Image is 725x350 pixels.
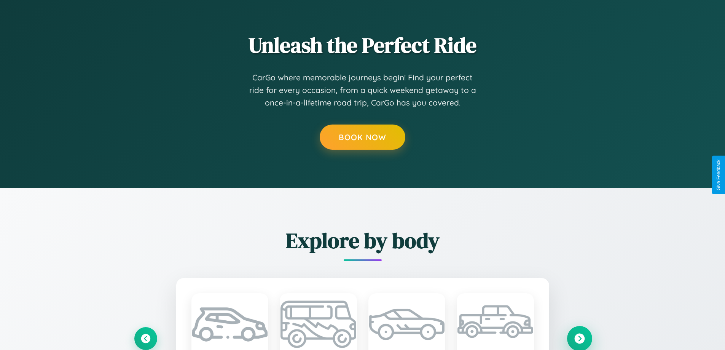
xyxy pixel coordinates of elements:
[134,226,591,255] h2: Explore by body
[716,160,721,190] div: Give Feedback
[320,125,405,150] button: Book Now
[249,71,477,109] p: CarGo where memorable journeys begin! Find your perfect ride for every occasion, from a quick wee...
[134,30,591,60] h2: Unleash the Perfect Ride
